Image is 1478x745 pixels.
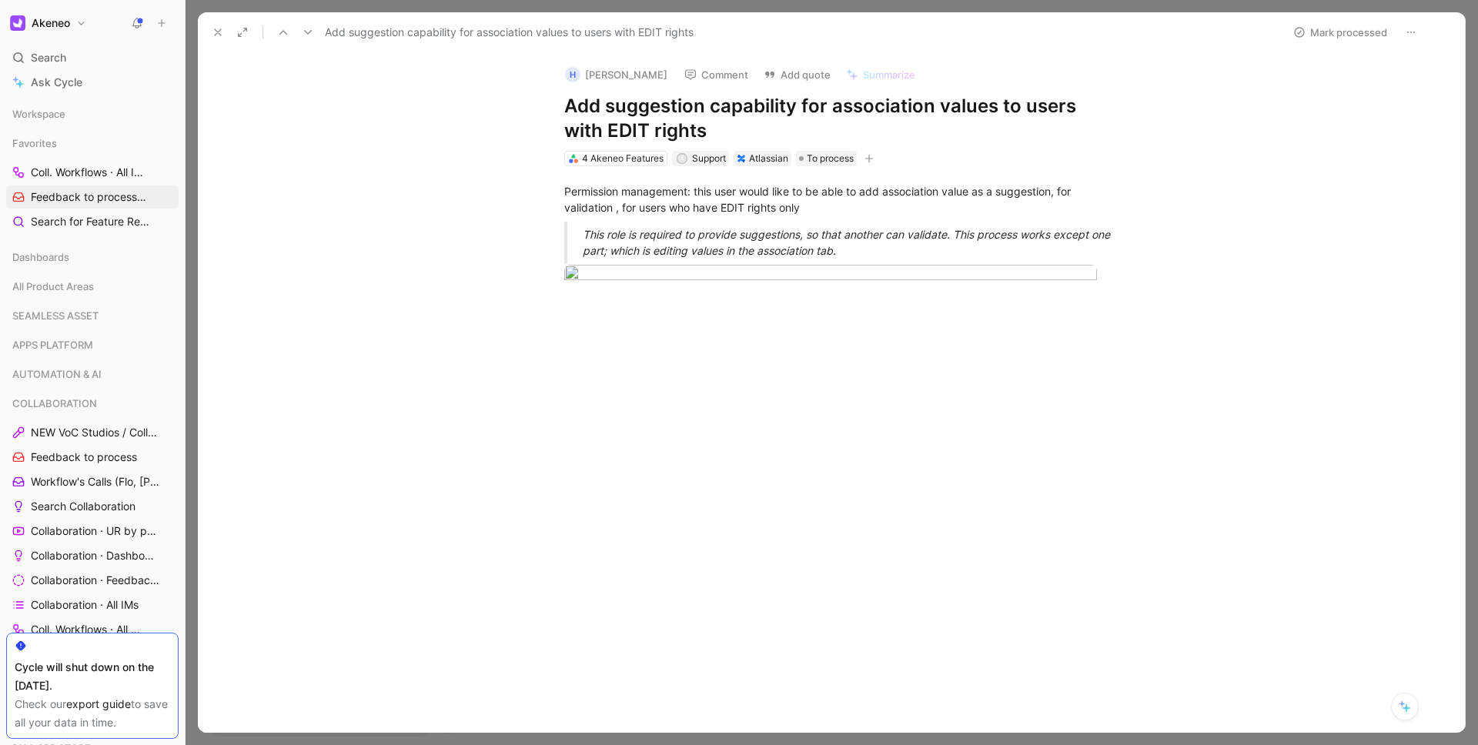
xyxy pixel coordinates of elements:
[6,362,179,386] div: AUTOMATION & AI
[31,449,137,465] span: Feedback to process
[12,135,57,151] span: Favorites
[15,658,170,695] div: Cycle will shut down on the [DATE].
[6,246,179,273] div: Dashboards
[1286,22,1394,43] button: Mark processed
[6,132,179,155] div: Favorites
[6,470,179,493] a: Workflow's Calls (Flo, [PERSON_NAME], [PERSON_NAME])
[6,210,179,233] a: Search for Feature Requests
[807,151,854,166] span: To process
[582,151,664,166] div: 4 Akeneo Features
[6,446,179,469] a: Feedback to process
[796,151,857,166] div: To process
[31,214,152,230] span: Search for Feature Requests
[749,151,788,166] div: Atlassian
[31,425,160,440] span: NEW VoC Studios / Collaboration
[12,337,93,352] span: APPS PLATFORM
[6,495,179,518] a: Search Collaboration
[15,695,170,732] div: Check our to save all your data in time.
[6,333,179,356] div: APPS PLATFORM
[6,304,179,332] div: SEAMLESS ASSET
[677,64,755,85] button: Comment
[32,16,70,30] h1: Akeneo
[31,474,166,489] span: Workflow's Calls (Flo, [PERSON_NAME], [PERSON_NAME])
[12,279,94,294] span: All Product Areas
[66,697,131,710] a: export guide
[31,573,161,588] span: Collaboration · Feedback by source
[6,275,179,298] div: All Product Areas
[863,68,915,82] span: Summarize
[31,165,152,181] span: Coll. Workflows · All IMs
[564,183,1097,215] div: Permission management: this user would like to be able to add association value as a suggestion, ...
[12,308,99,323] span: SEAMLESS ASSET
[6,246,179,269] div: Dashboards
[6,161,179,184] a: Coll. Workflows · All IMs
[6,102,179,125] div: Workspace
[12,249,69,265] span: Dashboards
[31,523,159,539] span: Collaboration · UR by project
[12,106,65,122] span: Workspace
[6,544,179,567] a: Collaboration · Dashboard
[6,12,90,34] button: AkeneoAkeneo
[564,94,1097,143] h1: Add suggestion capability for association values to users with EDIT rights
[6,71,179,94] a: Ask Cycle
[6,333,179,361] div: APPS PLATFORM
[12,366,102,382] span: AUTOMATION & AI
[6,593,179,616] a: Collaboration · All IMs
[10,15,25,31] img: Akeneo
[6,569,179,592] a: Collaboration · Feedback by source
[839,64,922,85] button: Summarize
[6,362,179,390] div: AUTOMATION & AI
[757,64,838,85] button: Add quote
[6,519,179,543] a: Collaboration · UR by project
[583,226,1115,259] div: This role is required to provide suggestions, so that another can validate. This process works ex...
[31,499,135,514] span: Search Collaboration
[31,548,158,563] span: Collaboration · Dashboard
[31,189,151,205] span: Feedback to process
[31,73,82,92] span: Ask Cycle
[6,185,179,209] a: Feedback to processCOLLABORATION
[6,618,179,641] a: Coll. Workflows · All IMs
[325,23,694,42] span: Add suggestion capability for association values to users with EDIT rights
[558,63,674,86] button: H[PERSON_NAME]
[31,622,141,637] span: Coll. Workflows · All IMs
[31,48,66,67] span: Search
[31,597,139,613] span: Collaboration · All IMs
[6,275,179,302] div: All Product Areas
[692,152,726,164] span: Support
[6,421,179,444] a: NEW VoC Studios / Collaboration
[6,304,179,327] div: SEAMLESS ASSET
[6,392,179,415] div: COLLABORATION
[677,155,686,163] div: S
[12,396,97,411] span: COLLABORATION
[565,67,580,82] div: H
[6,46,179,69] div: Search
[6,392,179,666] div: COLLABORATIONNEW VoC Studios / CollaborationFeedback to processWorkflow's Calls (Flo, [PERSON_NAM...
